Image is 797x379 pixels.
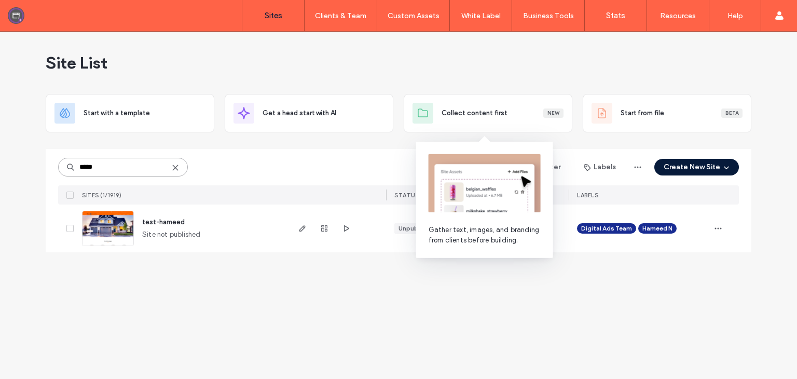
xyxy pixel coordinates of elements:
[583,94,751,132] div: Start from fileBeta
[575,159,625,175] button: Labels
[265,11,282,20] label: Sites
[404,94,572,132] div: Collect content firstNew
[642,224,672,233] span: Hameed N
[46,52,107,73] span: Site List
[46,94,214,132] div: Start with a template
[606,11,625,20] label: Stats
[523,11,574,20] label: Business Tools
[82,192,121,199] span: SITES (1/1919)
[581,224,632,233] span: Digital Ads Team
[429,154,541,212] img: content-collection.png
[142,218,185,226] a: test-hameed
[721,109,743,118] div: Beta
[315,11,366,20] label: Clients & Team
[727,11,743,20] label: Help
[23,7,45,17] span: Help
[263,108,336,118] span: Get a head start with AI
[429,225,541,246] span: Gather text, images, and branding from clients before building.
[398,224,436,233] div: Unpublished
[142,229,201,240] span: Site not published
[84,108,150,118] span: Start with a template
[621,108,664,118] span: Start from file
[388,11,439,20] label: Custom Assets
[225,94,393,132] div: Get a head start with AI
[577,192,598,199] span: LABELS
[543,109,564,118] div: New
[654,159,739,175] button: Create New Site
[394,192,419,199] span: STATUS
[461,11,501,20] label: White Label
[442,108,507,118] span: Collect content first
[660,11,696,20] label: Resources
